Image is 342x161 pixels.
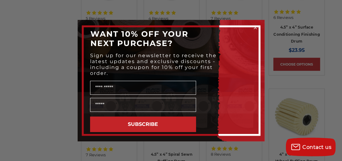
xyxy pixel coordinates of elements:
[90,53,217,76] span: Sign up for our newsletter to receive the latest updates and exclusive discounts - including a co...
[303,144,332,150] span: Contact us
[286,138,336,156] button: Contact us
[90,98,196,112] input: Email
[90,117,196,132] button: SUBSCRIBE
[91,29,189,48] span: WANT 10% OFF YOUR NEXT PURCHASE?
[252,25,258,31] button: Close dialog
